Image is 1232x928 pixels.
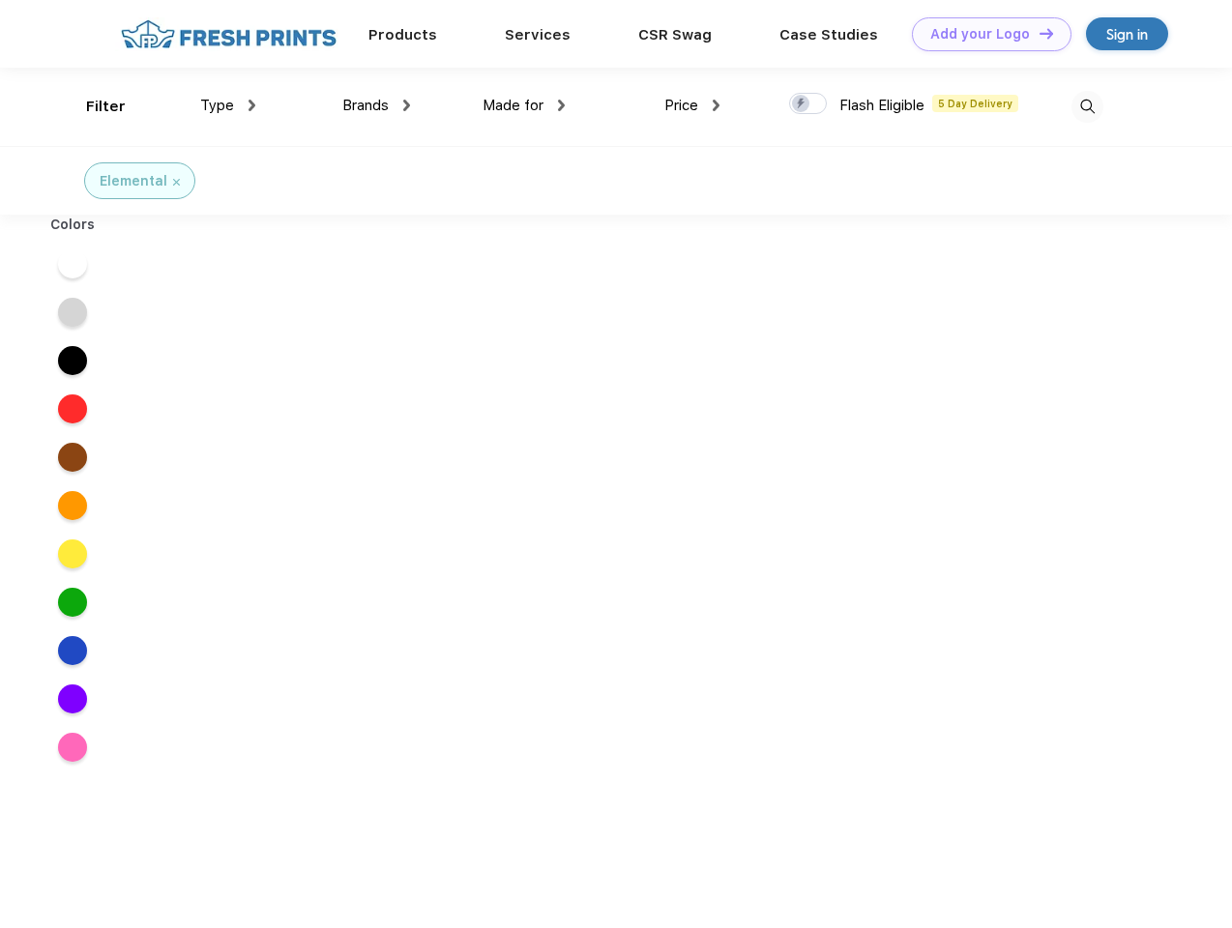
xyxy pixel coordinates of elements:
[483,97,543,114] span: Made for
[932,95,1018,112] span: 5 Day Delivery
[115,17,342,51] img: fo%20logo%202.webp
[100,171,167,191] div: Elemental
[1086,17,1168,50] a: Sign in
[839,97,924,114] span: Flash Eligible
[249,100,255,111] img: dropdown.png
[403,100,410,111] img: dropdown.png
[173,179,180,186] img: filter_cancel.svg
[200,97,234,114] span: Type
[1071,91,1103,123] img: desktop_search.svg
[368,26,437,43] a: Products
[664,97,698,114] span: Price
[1106,23,1148,45] div: Sign in
[638,26,712,43] a: CSR Swag
[342,97,389,114] span: Brands
[505,26,571,43] a: Services
[713,100,719,111] img: dropdown.png
[36,215,110,235] div: Colors
[558,100,565,111] img: dropdown.png
[86,96,126,118] div: Filter
[930,26,1030,43] div: Add your Logo
[1040,28,1053,39] img: DT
